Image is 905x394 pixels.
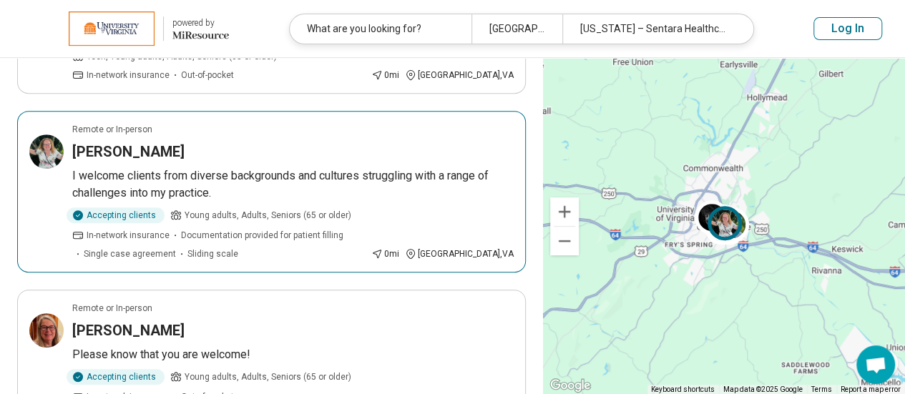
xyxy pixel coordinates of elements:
[67,207,165,223] div: Accepting clients
[371,247,399,260] div: 0 mi
[72,346,514,363] p: Please know that you are welcome!
[562,14,744,44] div: [US_STATE] – Sentara Healthcare
[69,11,155,46] img: University of Virginia
[187,247,238,260] span: Sliding scale
[371,69,399,82] div: 0 mi
[405,247,514,260] div: [GEOGRAPHIC_DATA] , VA
[290,14,471,44] div: What are you looking for?
[181,69,234,82] span: Out-of-pocket
[87,229,170,242] span: In-network insurance
[72,142,185,162] h3: [PERSON_NAME]
[185,370,351,383] span: Young adults, Adults, Seniors (65 or older)
[67,369,165,385] div: Accepting clients
[723,385,803,393] span: Map data ©2025 Google
[550,197,579,226] button: Zoom in
[72,167,514,202] p: I welcome clients from diverse backgrounds and cultures struggling with a range of challenges int...
[813,17,882,40] button: Log In
[72,123,152,136] p: Remote or In-person
[72,302,152,315] p: Remote or In-person
[84,247,176,260] span: Single case agreement
[856,345,895,384] div: Open chat
[181,229,343,242] span: Documentation provided for patient filling
[172,16,229,29] div: powered by
[841,385,901,393] a: Report a map error
[87,69,170,82] span: In-network insurance
[405,69,514,82] div: [GEOGRAPHIC_DATA] , VA
[72,320,185,340] h3: [PERSON_NAME]
[471,14,562,44] div: [GEOGRAPHIC_DATA], [GEOGRAPHIC_DATA]
[185,209,351,222] span: Young adults, Adults, Seniors (65 or older)
[550,227,579,255] button: Zoom out
[23,11,229,46] a: University of Virginiapowered by
[811,385,832,393] a: Terms (opens in new tab)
